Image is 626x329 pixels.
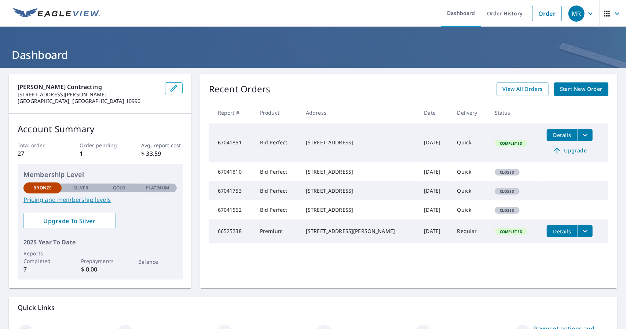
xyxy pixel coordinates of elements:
p: [GEOGRAPHIC_DATA], [GEOGRAPHIC_DATA] 10990 [18,98,159,104]
td: 67041810 [209,162,254,181]
p: Reports Completed [23,249,62,265]
p: Silver [73,185,89,191]
td: [DATE] [418,123,451,162]
th: Report # [209,102,254,123]
div: [STREET_ADDRESS] [306,168,413,175]
p: Quick Links [18,303,608,312]
span: Start New Order [560,85,603,94]
td: Regular [451,219,489,243]
th: Delivery [451,102,489,123]
button: filesDropdownBtn-67041851 [578,129,593,141]
span: Closed [495,208,519,213]
th: Status [489,102,541,123]
button: filesDropdownBtn-66525238 [578,225,593,237]
td: [DATE] [418,181,451,200]
span: Details [551,228,573,235]
p: $ 0.00 [81,265,119,274]
a: View All Orders [497,82,549,96]
p: $ 33.59 [141,149,182,158]
td: 67041851 [209,123,254,162]
p: 7 [23,265,62,274]
p: Membership Level [23,170,177,180]
p: Bronze [33,185,52,191]
a: Upgrade To Silver [23,213,116,229]
span: Upgrade To Silver [29,217,110,225]
p: Platinum [146,185,169,191]
button: detailsBtn-66525238 [547,225,578,237]
button: detailsBtn-67041851 [547,129,578,141]
a: Start New Order [554,82,608,96]
td: Quick [451,181,489,200]
p: [PERSON_NAME] Contracting [18,82,159,91]
p: 1 [80,149,121,158]
div: [STREET_ADDRESS][PERSON_NAME] [306,228,413,235]
td: 67041753 [209,181,254,200]
td: [DATE] [418,200,451,219]
div: [STREET_ADDRESS] [306,187,413,195]
td: Quick [451,162,489,181]
p: Prepayments [81,257,119,265]
th: Address [300,102,418,123]
div: [STREET_ADDRESS] [306,139,413,146]
p: Account Summary [18,122,183,136]
span: Completed [495,229,527,234]
span: View All Orders [502,85,543,94]
th: Product [254,102,300,123]
span: Details [551,132,573,138]
td: 67041562 [209,200,254,219]
td: Bid Perfect [254,162,300,181]
td: 66525238 [209,219,254,243]
th: Date [418,102,451,123]
p: 2025 Year To Date [23,238,177,247]
p: Total order [18,141,59,149]
p: Gold [113,185,125,191]
h1: Dashboard [9,47,617,62]
span: Closed [495,170,519,175]
div: [STREET_ADDRESS] [306,206,413,214]
span: Upgrade [551,146,588,155]
a: Upgrade [547,145,593,156]
p: 27 [18,149,59,158]
td: [DATE] [418,162,451,181]
p: Recent Orders [209,82,271,96]
p: Balance [138,258,176,266]
td: Premium [254,219,300,243]
td: Quick [451,123,489,162]
td: Quick [451,200,489,219]
td: Bid Perfect [254,123,300,162]
p: [STREET_ADDRESS][PERSON_NAME] [18,91,159,98]
a: Order [532,6,562,21]
td: [DATE] [418,219,451,243]
a: Pricing and membership levels [23,195,177,204]
p: Avg. report cost [141,141,182,149]
img: EV Logo [13,8,100,19]
span: Completed [495,141,527,146]
div: MR [568,5,585,22]
span: Closed [495,189,519,194]
p: Order pending [80,141,121,149]
td: Bid Perfect [254,181,300,200]
td: Bid Perfect [254,200,300,219]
